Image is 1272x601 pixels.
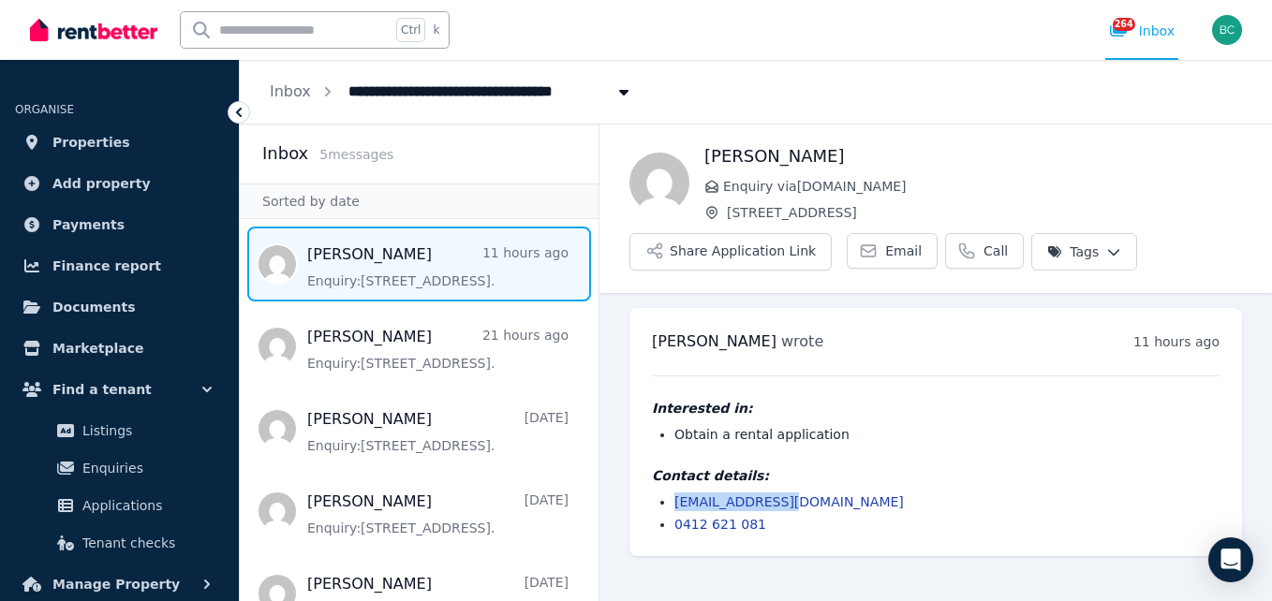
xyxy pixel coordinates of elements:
[781,332,823,350] span: wrote
[652,399,1220,418] h4: Interested in:
[1113,18,1135,31] span: 264
[52,255,161,277] span: Finance report
[22,487,216,524] a: Applications
[52,131,130,154] span: Properties
[674,425,1220,444] li: Obtain a rental application
[52,296,136,318] span: Documents
[674,517,766,532] a: 0412 621 081
[704,143,1242,169] h1: [PERSON_NAME]
[319,147,393,162] span: 5 message s
[674,494,904,509] a: [EMAIL_ADDRESS][DOMAIN_NAME]
[82,419,209,442] span: Listings
[433,22,439,37] span: k
[22,449,216,487] a: Enquiries
[15,247,224,285] a: Finance report
[82,457,209,479] span: Enquiries
[723,177,1242,196] span: Enquiry via [DOMAIN_NAME]
[52,172,151,195] span: Add property
[307,408,569,455] a: [PERSON_NAME][DATE]Enquiry:[STREET_ADDRESS].
[30,16,157,44] img: RentBetter
[52,378,152,401] span: Find a tenant
[22,412,216,449] a: Listings
[240,183,599,219] div: Sorted by date
[945,233,1024,269] a: Call
[629,233,832,271] button: Share Application Link
[885,242,922,260] span: Email
[82,532,209,554] span: Tenant checks
[307,326,569,373] a: [PERSON_NAME]21 hours agoEnquiry:[STREET_ADDRESS].
[262,140,308,167] h2: Inbox
[1031,233,1137,271] button: Tags
[15,124,224,161] a: Properties
[307,243,569,290] a: [PERSON_NAME]11 hours agoEnquiry:[STREET_ADDRESS].
[1208,537,1253,582] div: Open Intercom Messenger
[396,18,425,42] span: Ctrl
[307,491,569,537] a: [PERSON_NAME][DATE]Enquiry:[STREET_ADDRESS].
[15,103,74,116] span: ORGANISE
[1047,242,1099,261] span: Tags
[15,288,224,326] a: Documents
[52,337,143,359] span: Marketplace
[15,371,224,408] button: Find a tenant
[629,153,689,213] img: Felicity Trowbridge
[1109,22,1175,40] div: Inbox
[1133,334,1220,349] time: 11 hours ago
[652,332,777,350] span: [PERSON_NAME]
[52,213,125,236] span: Payments
[847,233,938,269] a: Email
[652,466,1220,485] h4: Contact details:
[22,524,216,562] a: Tenant checks
[1212,15,1242,45] img: Ben Cooke
[15,206,224,243] a: Payments
[15,330,224,367] a: Marketplace
[240,60,663,124] nav: Breadcrumb
[82,494,209,517] span: Applications
[52,573,180,595] span: Manage Property
[727,203,1242,222] span: [STREET_ADDRESS]
[15,165,224,202] a: Add property
[984,242,1008,260] span: Call
[270,82,311,100] a: Inbox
